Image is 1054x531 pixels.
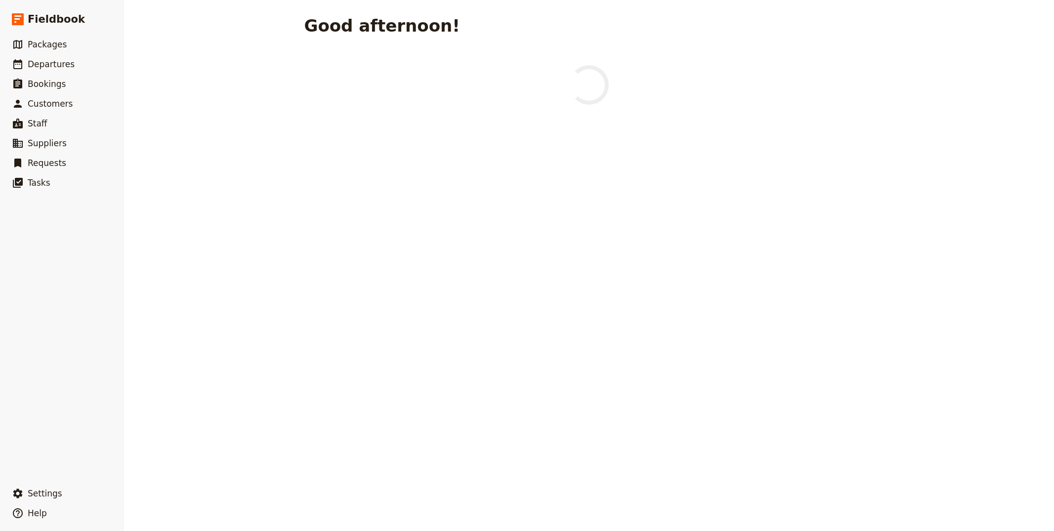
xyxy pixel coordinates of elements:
span: Bookings [28,79,66,89]
span: Help [28,508,47,518]
span: Customers [28,99,73,109]
span: Staff [28,119,47,128]
span: Suppliers [28,138,67,148]
span: Fieldbook [28,12,85,27]
span: Requests [28,158,66,168]
span: Settings [28,489,62,498]
span: Packages [28,40,67,49]
span: Departures [28,59,75,69]
h1: Good afternoon! [304,16,460,36]
span: Tasks [28,178,50,188]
